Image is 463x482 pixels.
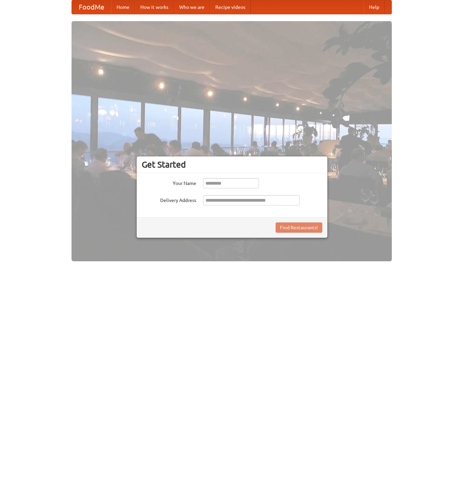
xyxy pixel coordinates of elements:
[142,159,322,170] h3: Get Started
[364,0,385,14] a: Help
[142,195,196,204] label: Delivery Address
[111,0,135,14] a: Home
[174,0,210,14] a: Who we are
[276,222,322,233] button: Find Restaurants!
[135,0,174,14] a: How it works
[72,0,111,14] a: FoodMe
[210,0,251,14] a: Recipe videos
[142,178,196,187] label: Your Name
